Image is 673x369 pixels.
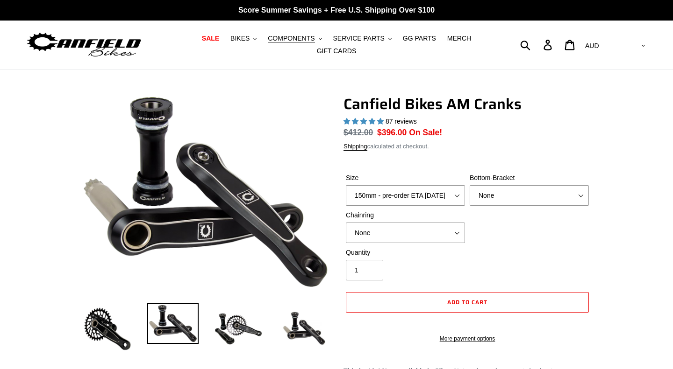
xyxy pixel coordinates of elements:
[344,142,591,151] div: calculated at checkout.
[346,173,465,183] label: Size
[447,298,487,306] span: Add to cart
[202,35,219,42] span: SALE
[230,35,250,42] span: BIKES
[344,143,367,151] a: Shipping
[312,45,361,57] a: GIFT CARDS
[470,173,589,183] label: Bottom-Bracket
[398,32,441,45] a: GG PARTS
[26,30,143,60] img: Canfield Bikes
[344,128,373,137] s: $412.00
[263,32,326,45] button: COMPONENTS
[328,32,396,45] button: SERVICE PARTS
[147,303,199,344] img: Load image into Gallery viewer, Canfield Cranks
[344,95,591,113] h1: Canfield Bikes AM Cranks
[443,32,476,45] a: MERCH
[346,210,465,220] label: Chainring
[377,128,407,137] span: $396.00
[525,35,549,55] input: Search
[409,126,442,139] span: On Sale!
[226,32,261,45] button: BIKES
[333,35,384,42] span: SERVICE PARTS
[213,303,264,355] img: Load image into Gallery viewer, Canfield Bikes AM Cranks
[346,248,465,258] label: Quantity
[346,334,589,343] a: More payment options
[197,32,224,45] a: SALE
[278,303,329,355] img: Load image into Gallery viewer, CANFIELD-AM_DH-CRANKS
[268,35,315,42] span: COMPONENTS
[317,47,357,55] span: GIFT CARDS
[346,292,589,313] button: Add to cart
[82,303,133,355] img: Load image into Gallery viewer, Canfield Bikes AM Cranks
[386,118,417,125] span: 87 reviews
[447,35,471,42] span: MERCH
[403,35,436,42] span: GG PARTS
[344,118,386,125] span: 4.97 stars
